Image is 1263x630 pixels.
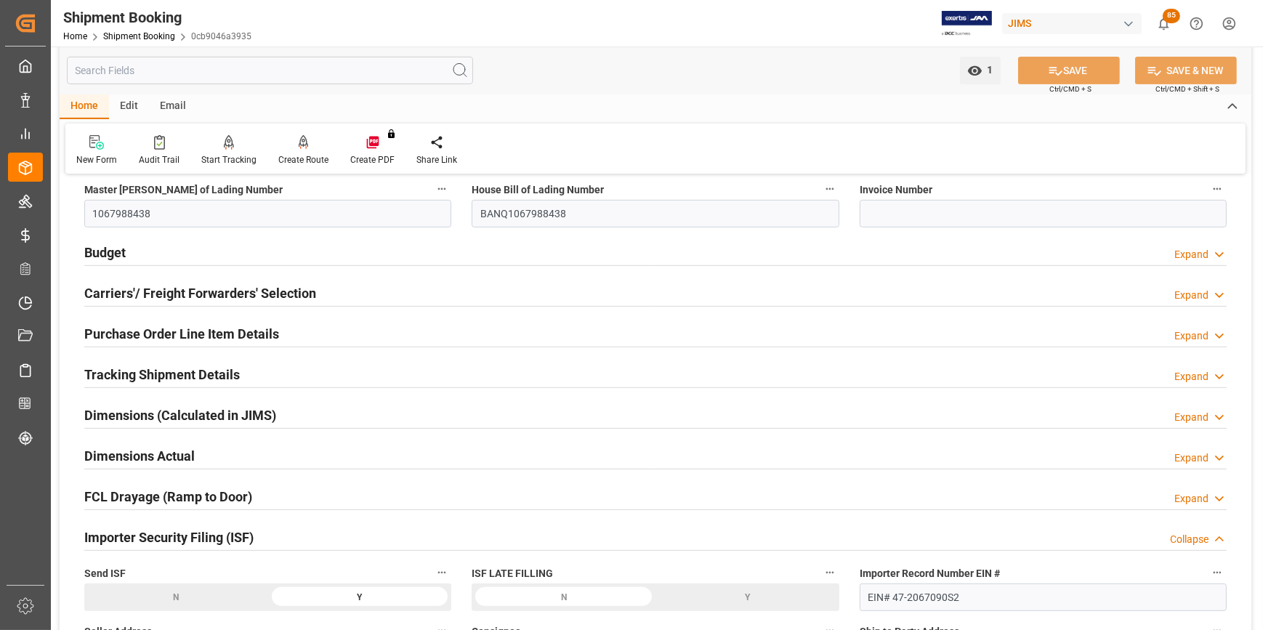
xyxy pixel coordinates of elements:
[1002,13,1142,34] div: JIMS
[60,94,109,119] div: Home
[982,64,993,76] span: 1
[1174,491,1208,506] div: Expand
[942,11,992,36] img: Exertis%20JAM%20-%20Email%20Logo.jpg_1722504956.jpg
[1180,7,1213,40] button: Help Center
[820,179,839,198] button: House Bill of Lading Number
[472,583,655,611] div: N
[103,31,175,41] a: Shipment Booking
[1170,532,1208,547] div: Collapse
[432,179,451,198] button: Master [PERSON_NAME] of Lading Number
[84,405,276,425] h2: Dimensions (Calculated in JIMS)
[1174,410,1208,425] div: Expand
[960,57,1001,84] button: open menu
[1174,451,1208,466] div: Expand
[149,94,197,119] div: Email
[109,94,149,119] div: Edit
[84,487,252,506] h2: FCL Drayage (Ramp to Door)
[84,324,279,344] h2: Purchase Order Line Item Details
[820,563,839,582] button: ISF LATE FILLING
[472,566,553,581] span: ISF LATE FILLING
[84,243,126,262] h2: Budget
[84,566,126,581] span: Send ISF
[1174,288,1208,303] div: Expand
[268,583,452,611] div: Y
[201,153,257,166] div: Start Tracking
[139,153,179,166] div: Audit Trail
[1018,57,1120,84] button: SAVE
[84,528,254,547] h2: Importer Security Filing (ISF)
[63,31,87,41] a: Home
[1155,84,1219,94] span: Ctrl/CMD + Shift + S
[1174,328,1208,344] div: Expand
[1163,9,1180,23] span: 85
[655,583,839,611] div: Y
[1049,84,1091,94] span: Ctrl/CMD + S
[278,153,328,166] div: Create Route
[84,446,195,466] h2: Dimensions Actual
[84,583,268,611] div: N
[1002,9,1147,37] button: JIMS
[1208,563,1227,582] button: Importer Record Number EIN #
[84,182,283,198] span: Master [PERSON_NAME] of Lading Number
[84,365,240,384] h2: Tracking Shipment Details
[76,153,117,166] div: New Form
[416,153,457,166] div: Share Link
[860,182,932,198] span: Invoice Number
[1208,179,1227,198] button: Invoice Number
[1147,7,1180,40] button: show 85 new notifications
[1174,369,1208,384] div: Expand
[63,7,251,28] div: Shipment Booking
[472,182,604,198] span: House Bill of Lading Number
[67,57,473,84] input: Search Fields
[84,283,316,303] h2: Carriers'/ Freight Forwarders' Selection
[1135,57,1237,84] button: SAVE & NEW
[1174,247,1208,262] div: Expand
[860,566,1000,581] span: Importer Record Number EIN #
[432,563,451,582] button: Send ISF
